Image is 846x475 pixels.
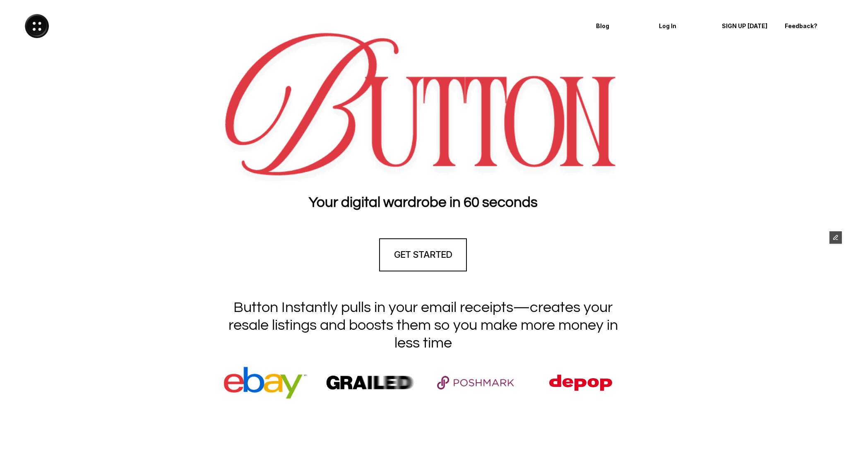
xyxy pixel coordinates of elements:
p: Log In [659,23,706,30]
h1: Button Instantly pulls in your email receipts—creates your resale listings and boosts them so you... [216,299,630,353]
button: Edit Framer Content [829,231,842,244]
p: Blog [596,23,643,30]
a: Log In [653,15,712,37]
a: GET STARTED [379,238,467,271]
a: Blog [590,15,649,37]
strong: Your digital wardrobe in 60 seconds [309,195,538,210]
p: Feedback? [785,23,832,30]
h4: GET STARTED [394,248,452,261]
a: Feedback? [779,15,838,37]
a: SIGN UP [DATE] [716,15,775,37]
p: SIGN UP [DATE] [722,23,769,30]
